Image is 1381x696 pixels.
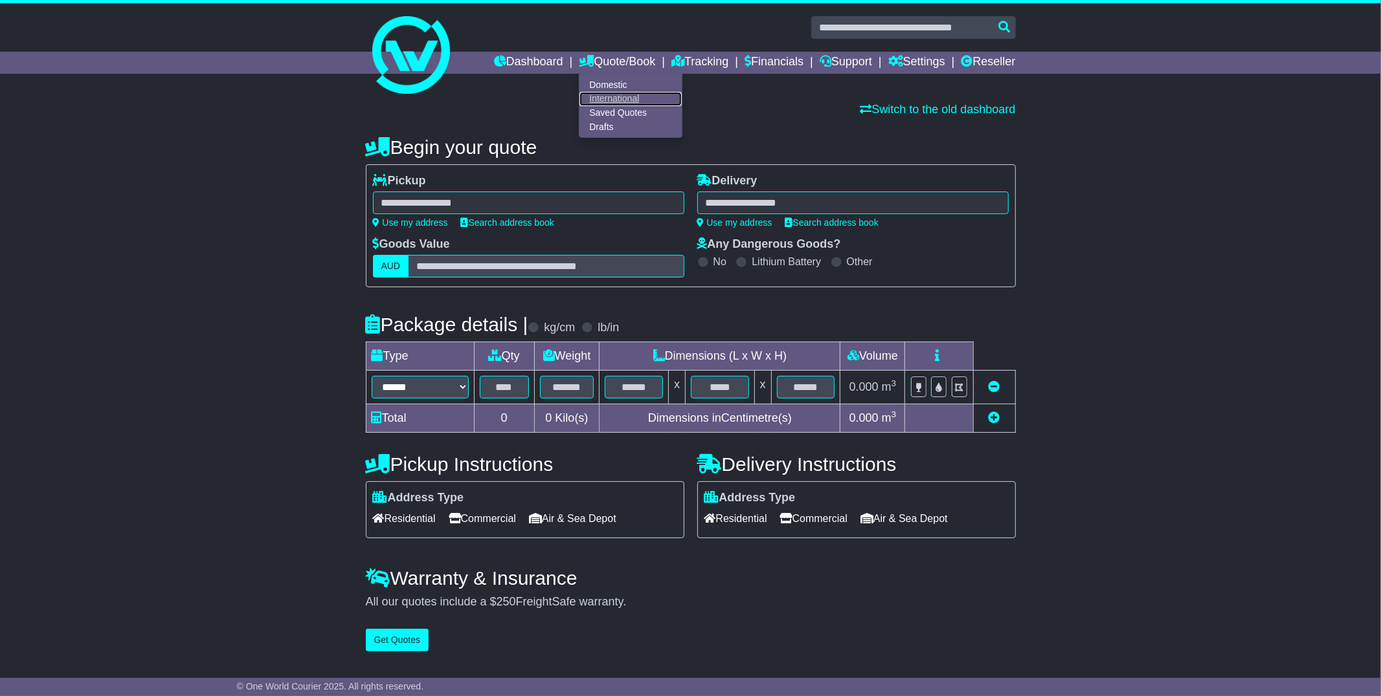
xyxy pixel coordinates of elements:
[598,321,619,335] label: lb/in
[544,321,575,335] label: kg/cm
[461,217,554,228] a: Search address book
[497,595,516,608] span: 250
[366,404,474,433] td: Total
[579,92,682,106] a: International
[237,681,424,691] span: © One World Courier 2025. All rights reserved.
[752,256,821,268] label: Lithium Battery
[366,314,528,335] h4: Package details |
[579,120,682,134] a: Drafts
[373,508,436,528] span: Residential
[600,404,840,433] td: Dimensions in Centimetre(s)
[892,378,897,388] sup: 3
[366,629,429,651] button: Get Quotes
[780,508,848,528] span: Commercial
[373,237,450,252] label: Goods Value
[840,342,905,371] td: Volume
[449,508,516,528] span: Commercial
[373,255,409,277] label: AUD
[860,508,948,528] span: Air & Sea Depot
[373,491,464,505] label: Address Type
[713,256,726,268] label: No
[579,78,682,92] a: Domestic
[534,404,600,433] td: Kilo(s)
[474,342,534,371] td: Qty
[847,256,873,268] label: Other
[545,411,552,424] span: 0
[697,453,1016,475] h4: Delivery Instructions
[785,217,879,228] a: Search address book
[534,342,600,371] td: Weight
[579,106,682,120] a: Saved Quotes
[697,217,772,228] a: Use my address
[600,342,840,371] td: Dimensions (L x W x H)
[849,380,879,393] span: 0.000
[961,52,1015,74] a: Reseller
[989,411,1000,424] a: Add new item
[704,508,767,528] span: Residential
[882,380,897,393] span: m
[989,380,1000,393] a: Remove this item
[745,52,803,74] a: Financials
[697,174,758,188] label: Delivery
[888,52,945,74] a: Settings
[366,453,684,475] h4: Pickup Instructions
[669,371,686,404] td: x
[860,103,1015,116] a: Switch to the old dashboard
[474,404,534,433] td: 0
[849,411,879,424] span: 0.000
[754,371,771,404] td: x
[671,52,728,74] a: Tracking
[697,237,841,252] label: Any Dangerous Goods?
[579,74,682,138] div: Quote/Book
[882,411,897,424] span: m
[366,136,1016,158] h4: Begin your quote
[366,595,1016,609] div: All our quotes include a $ FreightSafe warranty.
[704,491,796,505] label: Address Type
[529,508,616,528] span: Air & Sea Depot
[373,174,426,188] label: Pickup
[579,52,655,74] a: Quote/Book
[373,217,448,228] a: Use my address
[366,567,1016,589] h4: Warranty & Insurance
[892,409,897,419] sup: 3
[820,52,872,74] a: Support
[366,342,474,371] td: Type
[494,52,563,74] a: Dashboard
